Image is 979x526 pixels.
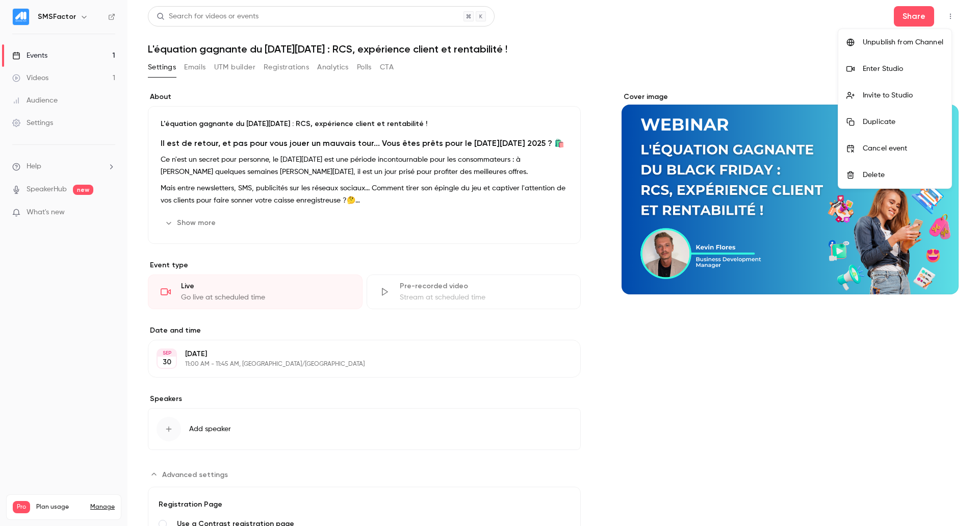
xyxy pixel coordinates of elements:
div: Cancel event [863,143,943,154]
div: Duplicate [863,117,943,127]
div: Unpublish from Channel [863,37,943,47]
div: Enter Studio [863,64,943,74]
div: Invite to Studio [863,90,943,101]
div: Delete [863,170,943,180]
